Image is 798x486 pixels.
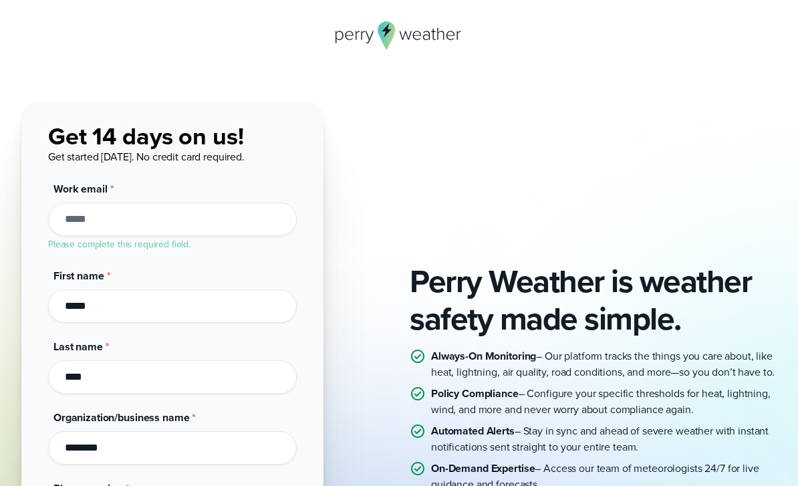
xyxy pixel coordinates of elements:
[410,263,777,338] h2: Perry Weather is weather safety made simple.
[431,423,515,439] strong: Automated Alerts
[431,423,777,455] p: – Stay in sync and ahead of severe weather with instant notifications sent straight to your entir...
[431,386,519,401] strong: Policy Compliance
[48,237,190,251] label: Please complete this required field.
[53,181,108,197] span: Work email
[53,268,104,283] span: First name
[53,410,189,425] span: Organization/business name
[431,461,535,476] strong: On-Demand Expertise
[431,386,777,418] p: – Configure your specific thresholds for heat, lightning, wind, and more and never worry about co...
[431,348,777,380] p: – Our platform tracks the things you care about, like heat, lightning, air quality, road conditio...
[48,149,245,164] span: Get started [DATE]. No credit card required.
[53,339,103,354] span: Last name
[48,118,244,154] span: Get 14 days on us!
[431,348,536,364] strong: Always-On Monitoring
